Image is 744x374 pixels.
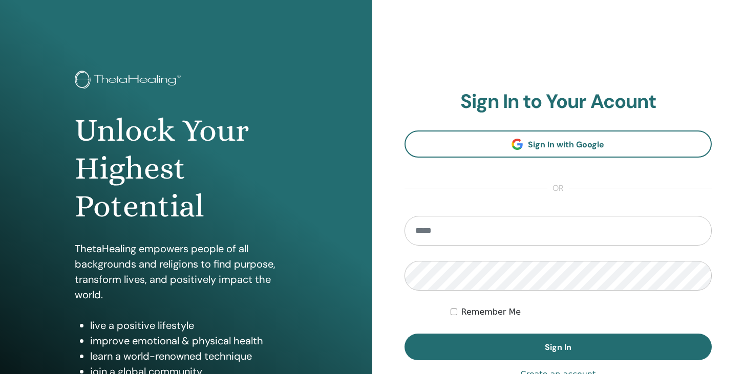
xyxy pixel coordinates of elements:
[547,182,569,194] span: or
[75,112,297,226] h1: Unlock Your Highest Potential
[405,90,712,114] h2: Sign In to Your Acount
[461,306,521,318] label: Remember Me
[528,139,604,150] span: Sign In with Google
[90,348,297,364] li: learn a world-renowned technique
[405,334,712,360] button: Sign In
[451,306,712,318] div: Keep me authenticated indefinitely or until I manually logout
[405,130,712,158] a: Sign In with Google
[90,333,297,348] li: improve emotional & physical health
[90,318,297,333] li: live a positive lifestyle
[545,342,571,353] span: Sign In
[75,241,297,302] p: ThetaHealing empowers people of all backgrounds and religions to find purpose, transform lives, a...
